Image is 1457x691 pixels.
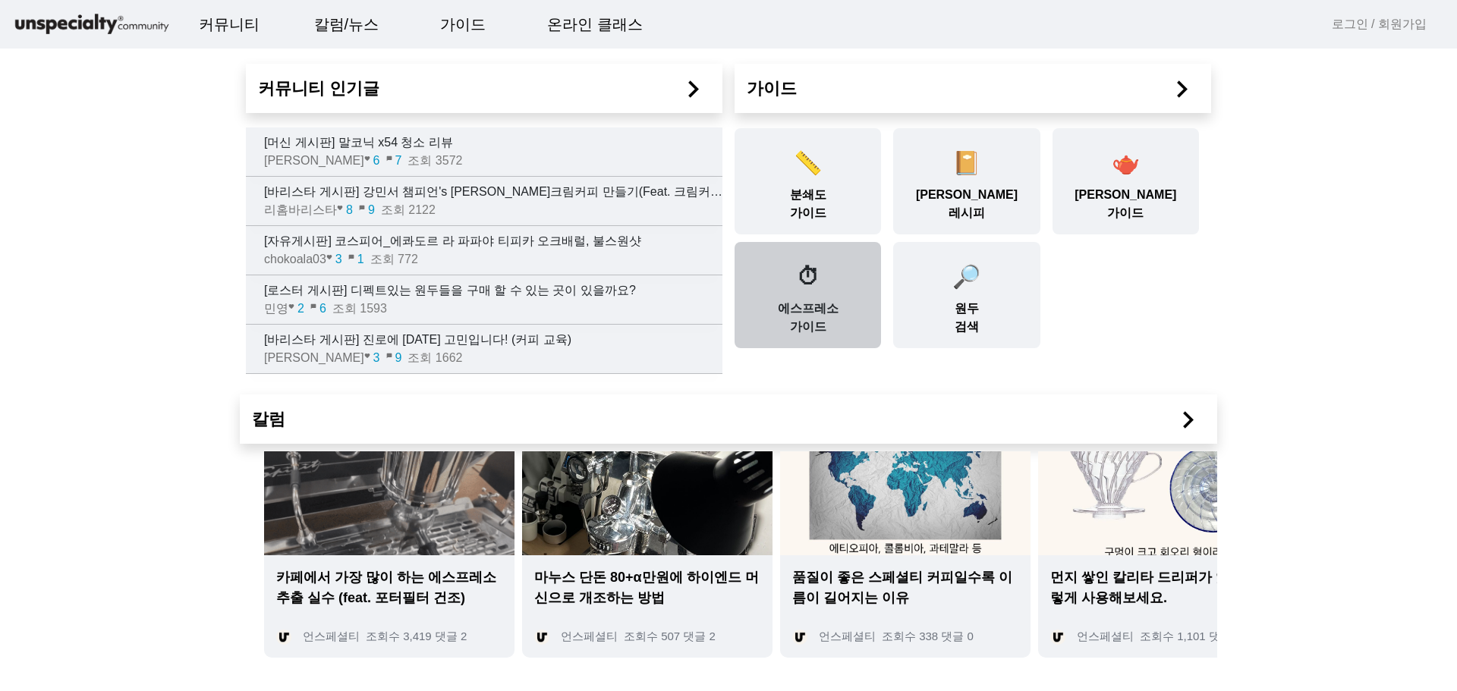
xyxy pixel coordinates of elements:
a: [자유게시판] 코스피어_에콰도르 라 파파야 티피카 오크배럴, 불스원샷chokoala0331조회 772 [246,226,722,275]
span: 2 [297,302,310,315]
mat-icon: chat_bubble [310,303,319,313]
mat-icon: favorite [337,205,346,214]
a: 로그인 / 회원가입 [1332,15,1427,33]
div: 에스프레소 가이드 [735,242,881,348]
span: 품질이 좋은 스페셜티 커피일수록 이름이 길어지는 이유 [792,567,1018,608]
a: [머신 게시판] 말코닉 x54 청소 리뷰[PERSON_NAME]67조회 3572 [246,127,722,176]
img: title [534,630,549,645]
span: 먼지 쌓인 칼리타 드리퍼가 있다면 이렇게 사용해보세요. [1050,567,1276,608]
a: 커뮤니티 [187,4,272,45]
a: 온라인 클래스 [535,4,655,45]
span: 홈 [48,504,57,516]
span: 🫖 [1112,150,1140,175]
mat-icon: chevron_right [1171,403,1205,437]
span: 3 [335,253,348,265]
span: 조회수 3,419 댓글 2 [366,630,467,642]
span: [PERSON_NAME] [264,351,364,364]
a: 📏분쇄도가이드 [728,128,887,234]
div: 분쇄도 가이드 [735,128,881,234]
div: [PERSON_NAME] 가이드 [1053,128,1199,234]
p: [바리스타 게시판] 진로에 [DATE] 고민입니다! (커피 교육) [264,331,722,349]
div: 원두 검색 [893,242,1040,348]
img: title image [780,451,1031,555]
span: 6 [373,154,386,167]
span: 🔎 [952,264,980,289]
img: title image [522,451,773,555]
span: 언스페셜티 [819,630,876,642]
mat-icon: chat_bubble [386,155,395,165]
mat-icon: favorite [364,353,373,362]
span: 9 [395,351,408,364]
a: 카페에서 가장 많이 하는 에스프레소 추출 실수 (feat. 포터필터 건조)title언스페셜티조회수 3,419 댓글 2 [264,492,515,658]
span: 8 [346,203,359,216]
a: 칼럼/뉴스 [302,4,392,45]
span: 마누스 단돈 80+α만원에 하이엔드 머신으로 개조하는 방법 [534,567,760,608]
span: 조회수 507 댓글 2 [624,630,716,642]
span: 조회 3572 [408,154,468,167]
span: 9 [368,203,381,216]
mat-icon: chat_bubble [348,254,357,263]
span: 언스페셜티 [1077,630,1134,642]
mat-icon: favorite [364,155,373,165]
span: 3 [373,351,386,364]
img: title [1050,630,1065,645]
span: 대화 [139,504,157,517]
span: 조회 2122 [381,203,442,216]
a: 가이드 [428,4,498,45]
a: 칼럼 [252,407,1205,432]
span: 언스페셜티 [561,630,618,642]
img: title image [264,451,515,555]
mat-icon: favorite [326,254,335,263]
a: 설정 [196,481,291,519]
p: [바리스타 게시판] 강민서 챔피언's [PERSON_NAME]크림커피 만들기(Feat. 크림커피 끝장판🔥) [264,183,722,201]
span: 6 [319,302,332,315]
span: 1 [357,253,370,265]
span: 조회수 1,101 댓글 4 [1140,630,1241,642]
img: logo [12,11,172,38]
p: [머신 게시판] 말코닉 x54 청소 리뷰 [264,133,722,152]
img: title image [1038,451,1289,555]
a: [바리스타 게시판] 진로에 [DATE] 고민입니다! (커피 교육)[PERSON_NAME]39조회 1662 [246,325,722,373]
a: 마누스 단돈 80+α만원에 하이엔드 머신으로 개조하는 방법title언스페셜티조회수 507 댓글 2 [522,492,773,658]
img: title [276,630,291,645]
p: [자유게시판] 코스피어_에콰도르 라 파파야 티피카 오크배럴, 불스원샷 [264,232,722,250]
a: 홈 [5,481,100,519]
span: 설정 [234,504,253,516]
span: ⏱ [797,264,820,289]
a: ⏱에스프레소가이드 [728,242,887,348]
mat-icon: chevron_right [676,72,710,106]
a: [로스터 게시판] 디펙트있는 원두들을 구매 할 수 있는 곳이 있을까요?민영26조회 1593 [246,275,722,324]
a: 대화 [100,481,196,519]
span: 언스페셜티 [303,630,360,642]
span: 조회 772 [370,253,424,265]
span: 조회 1593 [332,302,393,315]
mat-icon: chat_bubble [359,205,368,214]
a: 가이드 [747,76,1199,101]
div: [PERSON_NAME] 레시피 [893,128,1040,234]
a: 🫖[PERSON_NAME]가이드 [1046,128,1205,234]
a: 커뮤니티 인기글 [258,76,710,101]
a: 품질이 좋은 스페셜티 커피일수록 이름이 길어지는 이유title언스페셜티조회수 338 댓글 0 [780,492,1031,658]
span: 7 [395,154,408,167]
span: 리홈바리스타 [264,203,337,216]
mat-icon: chat_bubble [386,353,395,362]
a: 🔎원두검색 [887,242,1046,348]
a: [바리스타 게시판] 강민서 챔피언's [PERSON_NAME]크림커피 만들기(Feat. 크림커피 끝장판🔥)리홈바리스타89조회 2122 [246,177,722,225]
img: title [792,630,807,645]
mat-icon: favorite [288,303,297,313]
span: 📏 [794,150,822,175]
a: 먼지 쌓인 칼리타 드리퍼가 있다면 이렇게 사용해보세요.title언스페셜티조회수 1,101 댓글 4 [1038,492,1289,658]
span: 조회 1662 [408,351,468,364]
p: [로스터 게시판] 디펙트있는 원두들을 구매 할 수 있는 곳이 있을까요? [264,281,722,300]
mat-icon: chevron_right [1165,72,1199,106]
span: 📔 [952,150,980,175]
span: 조회수 338 댓글 0 [882,630,974,642]
span: chokoala03 [264,253,326,265]
span: [PERSON_NAME] [264,154,364,167]
a: 📔[PERSON_NAME]레시피 [887,128,1046,234]
span: 민영 [264,302,288,315]
span: 카페에서 가장 많이 하는 에스프레소 추출 실수 (feat. 포터필터 건조) [276,567,502,608]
